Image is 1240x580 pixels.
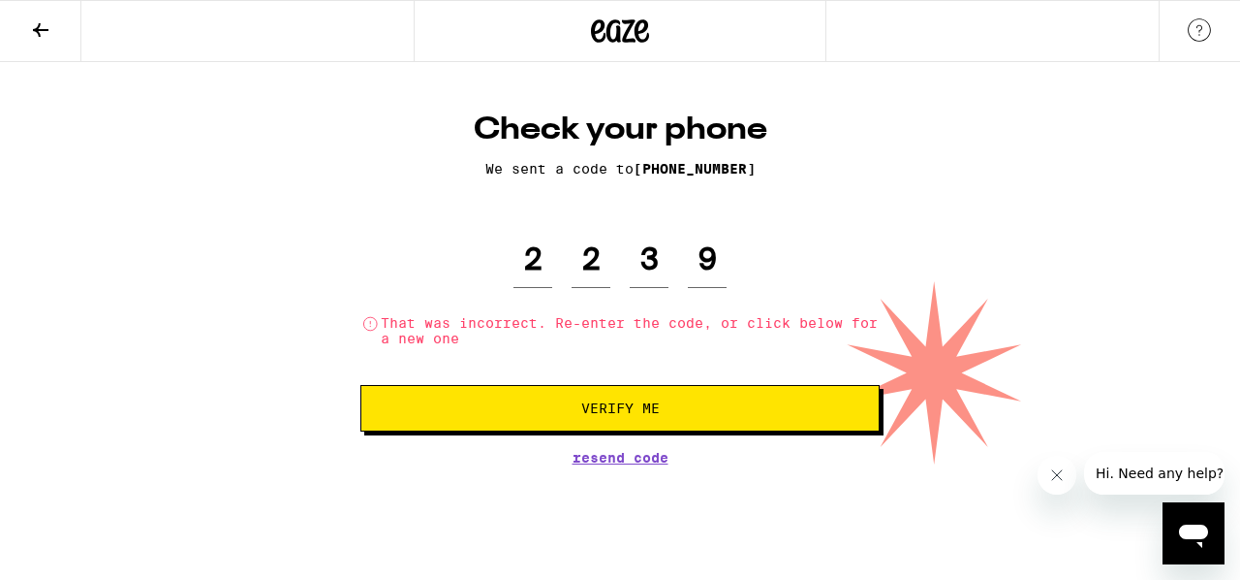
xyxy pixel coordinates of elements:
[381,315,880,346] p: That was incorrect. Re-enter the code, or click below for a new one
[1162,502,1224,564] iframe: Button to launch messaging window
[360,161,880,177] p: We sent a code to
[1084,452,1224,495] iframe: Message from company
[573,451,668,465] button: Resend Code
[1038,456,1076,495] iframe: Close message
[360,385,880,432] button: Verify Me
[634,161,756,177] span: [PHONE_NUMBER]
[581,402,660,415] span: Verify Me
[360,111,880,149] h1: Check your phone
